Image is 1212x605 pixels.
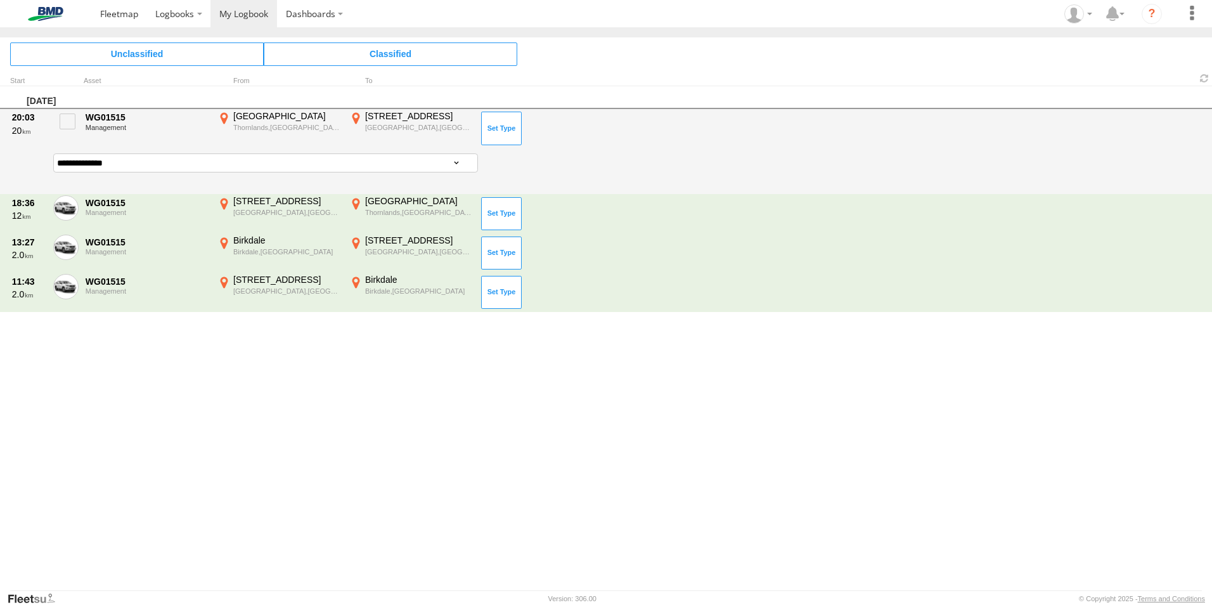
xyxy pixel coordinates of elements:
[12,276,46,287] div: 11:43
[365,247,472,256] div: [GEOGRAPHIC_DATA],[GEOGRAPHIC_DATA]
[1138,595,1205,602] a: Terms and Conditions
[233,274,340,285] div: [STREET_ADDRESS]
[12,210,46,221] div: 12
[12,289,46,300] div: 2.0
[1079,595,1205,602] div: © Copyright 2025 -
[365,274,472,285] div: Birkdale
[86,276,209,287] div: WG01515
[347,274,474,311] label: Click to View Event Location
[481,237,522,270] button: Click to Set
[481,112,522,145] button: Click to Set
[347,195,474,232] label: Click to View Event Location
[12,249,46,261] div: 2.0
[10,78,48,84] div: Click to Sort
[233,235,340,246] div: Birkdale
[86,287,209,295] div: Management
[233,195,340,207] div: [STREET_ADDRESS]
[481,197,522,230] button: Click to Set
[216,235,342,271] label: Click to View Event Location
[12,125,46,136] div: 20
[233,247,340,256] div: Birkdale,[GEOGRAPHIC_DATA]
[347,78,474,84] div: To
[86,197,209,209] div: WG01515
[86,112,209,123] div: WG01515
[10,42,264,65] span: Click to view Unclassified Trips
[233,123,340,132] div: Thornlands,[GEOGRAPHIC_DATA]
[233,110,340,122] div: [GEOGRAPHIC_DATA]
[12,112,46,123] div: 20:03
[347,235,474,271] label: Click to View Event Location
[216,195,342,232] label: Click to View Event Location
[264,42,517,65] span: Click to view Classified Trips
[365,208,472,217] div: Thornlands,[GEOGRAPHIC_DATA]
[347,110,474,147] label: Click to View Event Location
[216,110,342,147] label: Click to View Event Location
[216,78,342,84] div: From
[86,209,209,216] div: Management
[86,248,209,256] div: Management
[1142,4,1162,24] i: ?
[365,123,472,132] div: [GEOGRAPHIC_DATA],[GEOGRAPHIC_DATA]
[1060,4,1097,23] div: Chris Brett
[13,7,79,21] img: bmd-logo.svg
[7,592,65,605] a: Visit our Website
[12,237,46,248] div: 13:27
[548,595,596,602] div: Version: 306.00
[216,274,342,311] label: Click to View Event Location
[86,124,209,131] div: Management
[481,276,522,309] button: Click to Set
[233,208,340,217] div: [GEOGRAPHIC_DATA],[GEOGRAPHIC_DATA]
[365,235,472,246] div: [STREET_ADDRESS]
[12,197,46,209] div: 18:36
[365,110,472,122] div: [STREET_ADDRESS]
[1197,72,1212,84] span: Refresh
[84,78,210,84] div: Asset
[86,237,209,248] div: WG01515
[365,287,472,296] div: Birkdale,[GEOGRAPHIC_DATA]
[365,195,472,207] div: [GEOGRAPHIC_DATA]
[233,287,340,296] div: [GEOGRAPHIC_DATA],[GEOGRAPHIC_DATA]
